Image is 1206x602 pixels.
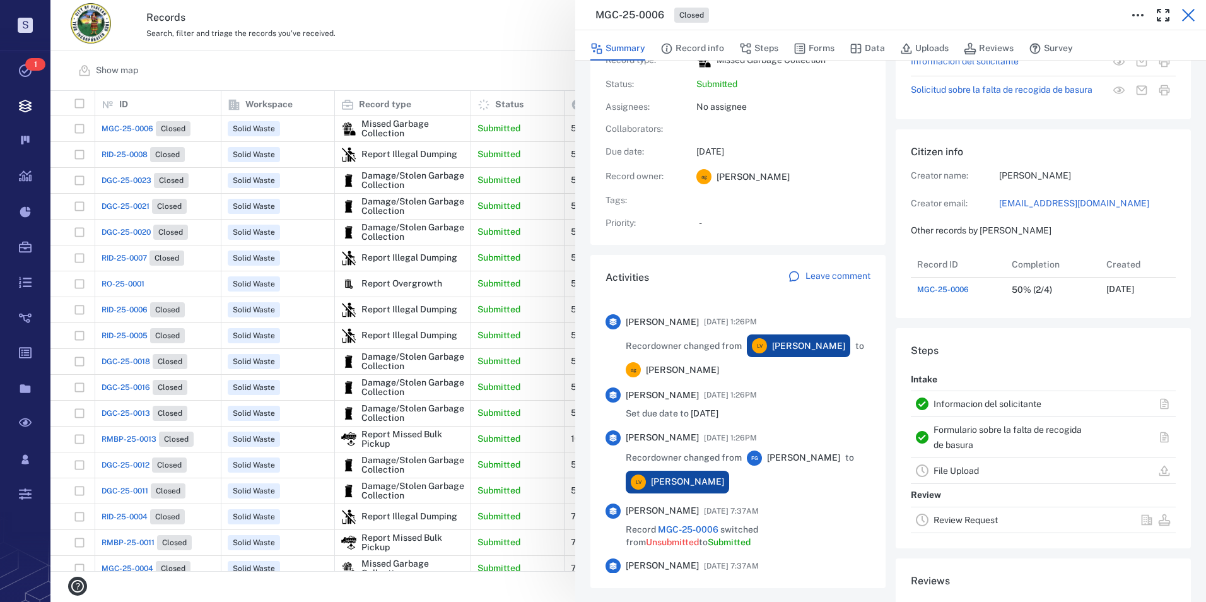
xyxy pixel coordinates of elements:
p: Intake [911,369,937,391]
span: [PERSON_NAME] [626,316,699,329]
div: Completion [1012,247,1060,282]
span: Help [28,9,54,20]
span: [DATE] 7:37AM [704,504,759,519]
a: MGC-25-0006 [658,524,718,534]
span: [DATE] 1:26PM [704,314,757,329]
p: Leave comment [805,270,870,283]
a: Informacion del solicitante [911,56,1019,68]
p: [DATE] [696,146,870,158]
button: Print form [1153,50,1176,73]
p: Other records by [PERSON_NAME] [911,225,1176,237]
h6: Citizen info [911,145,1176,160]
a: [EMAIL_ADDRESS][DOMAIN_NAME] [999,198,1176,210]
span: [DATE] [691,408,718,418]
span: to [845,452,854,464]
p: Priority : [606,217,681,230]
p: Missed Garbage Collection [717,54,826,67]
span: Record switched from to [626,524,870,548]
span: Submitted [708,537,751,547]
span: [DATE] 1:26PM [704,387,757,403]
div: ActivitiesLeave comment[PERSON_NAME][DATE] 1:26PMRecordowner changed fromLV[PERSON_NAME]toag[PERS... [590,255,886,598]
span: 1 [25,58,45,71]
div: F G [747,451,762,466]
a: Formulario sobre la falta de recogida de basura [934,425,1082,450]
div: Citizen infoCreator name:[PERSON_NAME]Creator email:[EMAIL_ADDRESS][DOMAIN_NAME]Other records by ... [896,129,1191,328]
p: Collaborators : [606,123,681,136]
span: Closed [677,10,706,21]
div: Missed Garbage Collection [696,53,711,68]
p: S [18,18,33,33]
div: StepsIntakeInformacion del solicitanteFormulario sobre la falta de recogida de basuraFile UploadR... [896,328,1191,558]
span: Set due date to [626,408,718,420]
div: Created [1100,252,1195,277]
p: - [699,217,870,230]
button: Toggle to Edit Boxes [1125,3,1150,28]
p: Creator email: [911,198,999,210]
a: Solicitud sobre la falta de recogida de basura [911,84,1092,97]
p: Assignees : [606,101,681,114]
button: Toggle Fullscreen [1150,3,1176,28]
p: Submitted [696,78,870,91]
span: [PERSON_NAME] [626,432,699,444]
p: Creator name: [911,170,999,182]
button: Close [1176,3,1201,28]
button: View form in the step [1108,79,1130,102]
span: Unsubmitted [646,537,699,547]
p: Record owner : [606,170,681,183]
span: [PERSON_NAME] [767,452,840,464]
span: [PERSON_NAME] [651,476,724,488]
div: L V [631,475,646,490]
p: Review [911,484,941,507]
button: Mail form [1130,79,1153,102]
span: [DATE] 1:26PM [704,430,757,446]
div: FormsInformacion del solicitanteView form in the stepMail formPrint formSolicitud sobre la falta ... [896,13,1191,129]
span: [PERSON_NAME] [772,340,845,353]
button: Data [850,37,885,61]
div: Completion [1005,252,1100,277]
button: Forms [793,37,834,61]
img: icon Missed Garbage Collection [696,53,711,68]
h6: Steps [911,343,1176,358]
button: Record info [660,37,724,61]
button: View form in the step [1108,50,1130,73]
h3: MGC-25-0006 [595,8,664,23]
a: Leave comment [788,270,870,285]
div: Record ID [917,247,958,282]
div: a g [696,169,711,184]
h6: Activities [606,270,649,285]
button: Survey [1029,37,1073,61]
p: Status : [606,78,681,91]
div: a g [626,362,641,377]
span: Record owner changed from [626,452,742,464]
p: Tags : [606,194,681,207]
button: Print form [1153,79,1176,102]
div: L V [752,338,767,353]
a: MGC-25-0006 [917,284,969,295]
div: Record infoRecord type:icon Missed Garbage CollectionMissed Garbage CollectionStatus:SubmittedAss... [590,13,886,255]
p: Due date : [606,146,681,158]
div: Created [1106,247,1140,282]
p: No assignee [696,101,870,114]
span: [PERSON_NAME] [717,171,790,184]
div: 50% (2/4) [1012,285,1052,295]
span: [PERSON_NAME] [646,364,719,377]
span: [DATE] 7:37AM [704,558,759,574]
a: File Upload [934,466,979,476]
span: [PERSON_NAME] [626,505,699,517]
button: Uploads [900,37,949,61]
span: [PERSON_NAME] [626,389,699,402]
span: Record owner changed from [626,340,742,353]
h6: Reviews [911,574,1176,589]
a: Informacion del solicitante [934,399,1041,409]
span: to [855,340,864,353]
button: Summary [590,37,645,61]
button: Mail form [1130,50,1153,73]
button: Steps [739,37,778,61]
button: Reviews [964,37,1014,61]
p: [DATE] [1106,283,1134,296]
span: [PERSON_NAME] [626,560,699,572]
a: Review Request [934,515,998,525]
